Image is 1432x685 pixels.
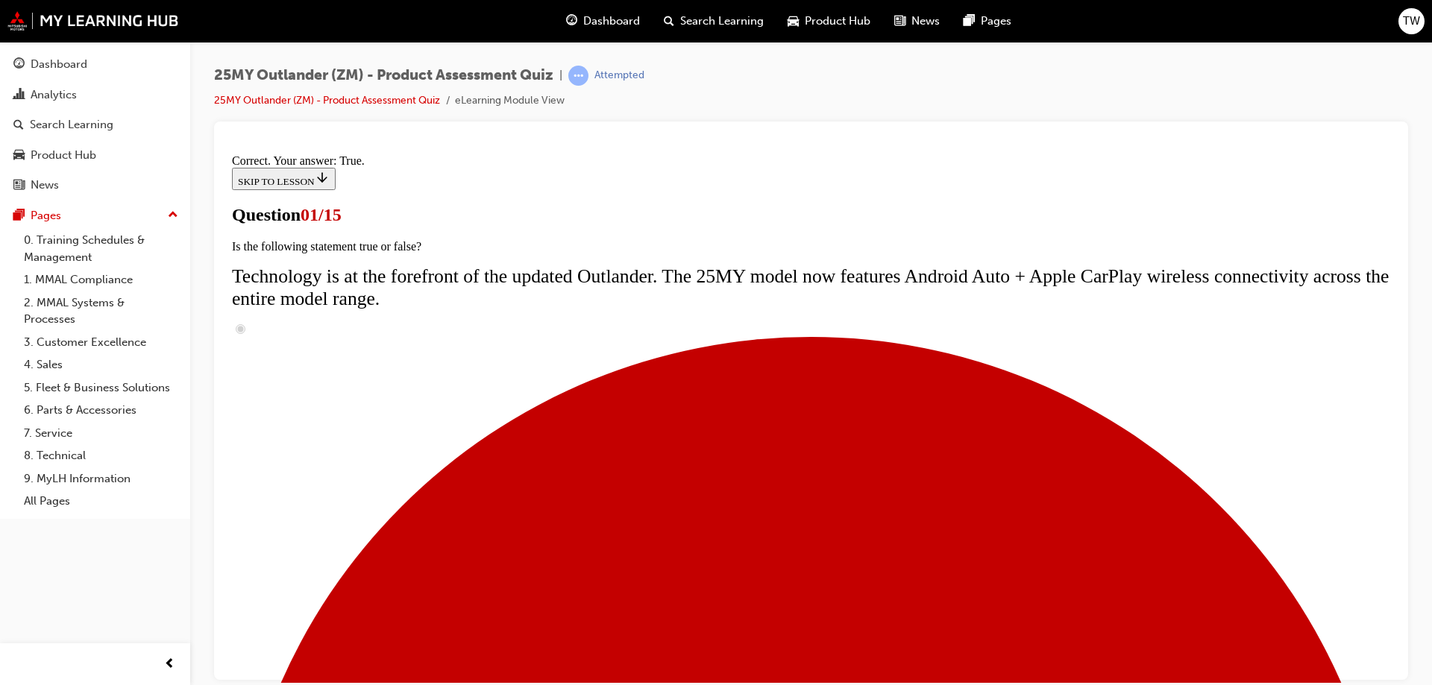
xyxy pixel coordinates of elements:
[805,13,870,30] span: Product Hub
[964,12,975,31] span: pages-icon
[882,6,952,37] a: news-iconNews
[664,12,674,31] span: search-icon
[6,142,184,169] a: Product Hub
[13,119,24,132] span: search-icon
[583,13,640,30] span: Dashboard
[13,149,25,162] span: car-icon
[164,655,175,674] span: prev-icon
[31,147,96,164] div: Product Hub
[18,376,184,400] a: 5. Fleet & Business Solutions
[559,67,562,84] span: |
[6,171,184,199] a: News
[788,12,799,31] span: car-icon
[31,177,59,194] div: News
[18,268,184,291] a: 1. MMAL Compliance
[455,92,565,110] li: eLearning Module View
[31,56,87,73] div: Dashboard
[6,51,184,78] a: Dashboard
[18,467,184,490] a: 9. MyLH Information
[6,48,184,202] button: DashboardAnalyticsSearch LearningProduct HubNews
[168,206,178,225] span: up-icon
[566,12,577,31] span: guage-icon
[13,179,25,192] span: news-icon
[568,66,588,86] span: learningRecordVerb_ATTEMPT-icon
[13,209,25,223] span: pages-icon
[13,58,25,72] span: guage-icon
[18,229,184,268] a: 0. Training Schedules & Management
[31,207,61,224] div: Pages
[6,6,1164,19] div: Correct. Your answer: True.
[1403,13,1420,30] span: TW
[6,81,184,109] a: Analytics
[18,490,184,513] a: All Pages
[776,6,882,37] a: car-iconProduct Hub
[554,6,652,37] a: guage-iconDashboard
[6,202,184,230] button: Pages
[214,94,440,107] a: 25MY Outlander (ZM) - Product Assessment Quiz
[652,6,776,37] a: search-iconSearch Learning
[894,12,905,31] span: news-icon
[981,13,1011,30] span: Pages
[12,28,104,39] span: SKIP TO LESSON
[30,116,113,133] div: Search Learning
[952,6,1023,37] a: pages-iconPages
[7,11,179,31] img: mmal
[18,291,184,331] a: 2. MMAL Systems & Processes
[6,19,110,42] button: SKIP TO LESSON
[18,422,184,445] a: 7. Service
[13,89,25,102] span: chart-icon
[594,69,644,83] div: Attempted
[680,13,764,30] span: Search Learning
[18,331,184,354] a: 3. Customer Excellence
[18,353,184,376] a: 4. Sales
[911,13,940,30] span: News
[18,399,184,422] a: 6. Parts & Accessories
[18,444,184,467] a: 8. Technical
[6,111,184,139] a: Search Learning
[1398,8,1425,34] button: TW
[214,67,553,84] span: 25MY Outlander (ZM) - Product Assessment Quiz
[31,86,77,104] div: Analytics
